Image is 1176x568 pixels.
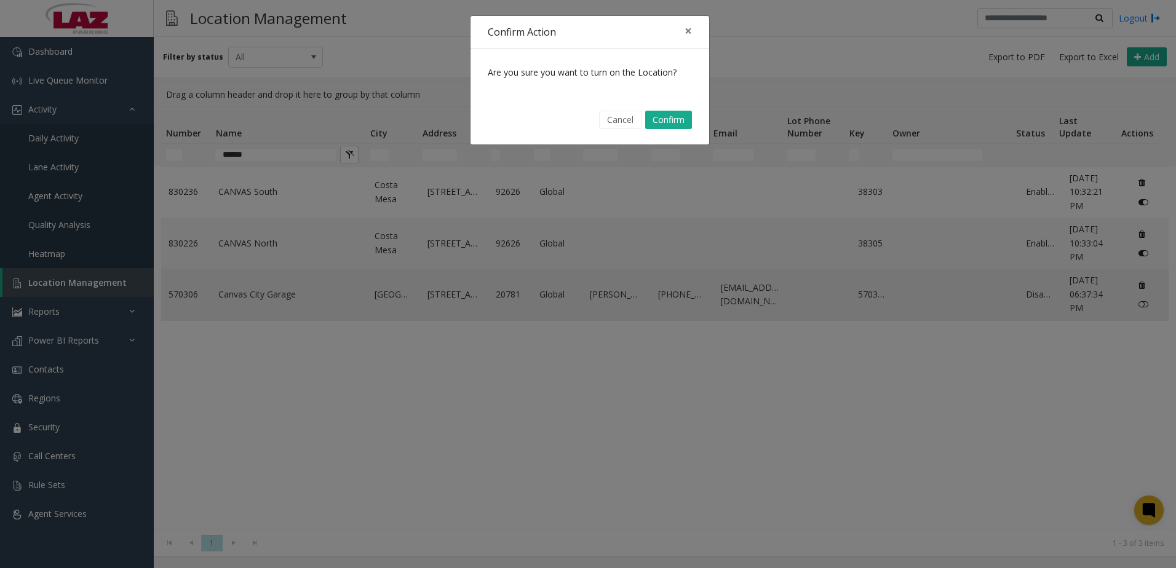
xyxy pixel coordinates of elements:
button: Close [676,16,701,46]
h4: Confirm Action [488,25,556,39]
button: Cancel [599,111,642,129]
button: Confirm [645,111,692,129]
div: Are you sure you want to turn on the Location? [471,49,709,96]
span: × [685,22,692,39]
